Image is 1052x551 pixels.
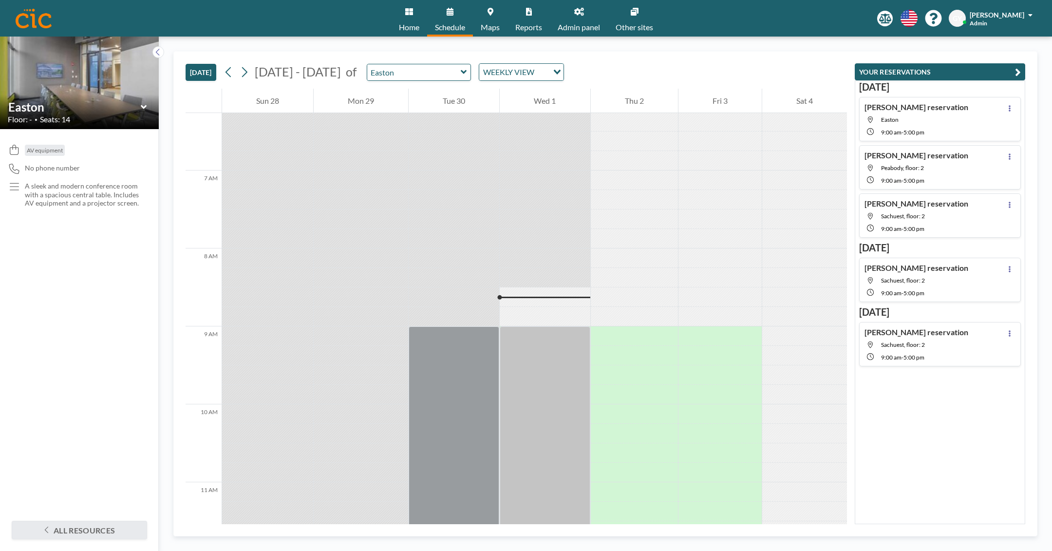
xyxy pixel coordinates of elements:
[481,66,536,78] span: WEEKLY VIEW
[881,277,925,284] span: Sachuest, floor: 2
[591,89,678,113] div: Thu 2
[881,116,899,123] span: Easton
[409,89,499,113] div: Tue 30
[537,66,547,78] input: Search for option
[881,129,902,136] span: 9:00 AM
[40,114,70,124] span: Seats: 14
[346,64,357,79] span: of
[953,14,962,23] span: GY
[186,171,222,248] div: 7 AM
[859,81,1021,93] h3: [DATE]
[558,23,600,31] span: Admin panel
[16,9,52,28] img: organization-logo
[186,93,222,171] div: 6 AM
[902,129,903,136] span: -
[903,177,924,184] span: 5:00 PM
[500,89,590,113] div: Wed 1
[27,147,63,154] span: AV equipment
[902,289,903,297] span: -
[903,225,924,232] span: 5:00 PM
[902,354,903,361] span: -
[479,64,564,80] div: Search for option
[864,199,968,209] h4: [PERSON_NAME] reservation
[255,64,341,79] span: [DATE] - [DATE]
[25,182,139,208] p: A sleek and modern conference room with a spacious central table. Includes AV equipment and a pro...
[881,177,902,184] span: 9:00 AM
[970,19,987,27] span: Admin
[12,521,147,539] button: All resources
[399,23,419,31] span: Home
[8,114,32,124] span: Floor: -
[515,23,542,31] span: Reports
[903,354,924,361] span: 5:00 PM
[481,23,500,31] span: Maps
[35,116,38,123] span: •
[186,248,222,326] div: 8 AM
[881,225,902,232] span: 9:00 AM
[881,212,925,220] span: Sachuest, floor: 2
[186,64,216,81] button: [DATE]
[8,100,141,114] input: Easton
[903,289,924,297] span: 5:00 PM
[222,89,313,113] div: Sun 28
[902,225,903,232] span: -
[678,89,762,113] div: Fri 3
[367,64,461,80] input: Easton
[881,354,902,361] span: 9:00 AM
[25,164,80,172] span: No phone number
[435,23,465,31] span: Schedule
[859,306,1021,318] h3: [DATE]
[864,151,968,160] h4: [PERSON_NAME] reservation
[762,89,847,113] div: Sat 4
[314,89,408,113] div: Mon 29
[864,102,968,112] h4: [PERSON_NAME] reservation
[864,263,968,273] h4: [PERSON_NAME] reservation
[186,326,222,404] div: 9 AM
[970,11,1024,19] span: [PERSON_NAME]
[881,341,925,348] span: Sachuest, floor: 2
[616,23,653,31] span: Other sites
[864,327,968,337] h4: [PERSON_NAME] reservation
[859,242,1021,254] h3: [DATE]
[881,289,902,297] span: 9:00 AM
[186,404,222,482] div: 10 AM
[902,177,903,184] span: -
[903,129,924,136] span: 5:00 PM
[881,164,924,171] span: Peabody, floor: 2
[855,63,1025,80] button: YOUR RESERVATIONS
